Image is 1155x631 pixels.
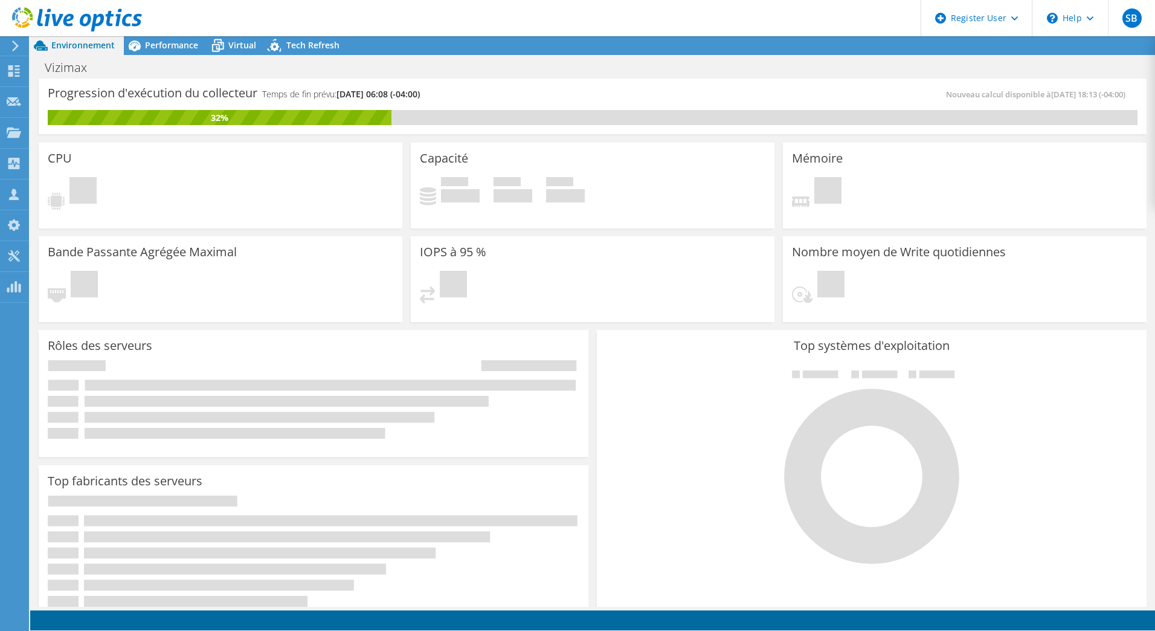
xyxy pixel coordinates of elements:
[946,89,1131,100] span: Nouveau calcul disponible à
[792,152,843,165] h3: Mémoire
[48,339,152,352] h3: Rôles des serveurs
[286,39,339,51] span: Tech Refresh
[606,339,1137,352] h3: Top systèmes d'exploitation
[440,271,467,300] span: En attente
[420,245,486,259] h3: IOPS à 95 %
[69,177,97,207] span: En attente
[228,39,256,51] span: Virtual
[420,152,468,165] h3: Capacité
[48,152,72,165] h3: CPU
[1122,8,1142,28] span: SB
[546,177,573,189] span: Total
[336,88,420,100] span: [DATE] 06:08 (-04:00)
[814,177,841,207] span: En attente
[262,88,420,101] h4: Temps de fin prévu:
[792,245,1006,259] h3: Nombre moyen de Write quotidiennes
[546,189,585,202] h4: 0 Gio
[441,177,468,189] span: Utilisé
[817,271,845,300] span: En attente
[48,474,202,488] h3: Top fabricants des serveurs
[39,61,106,74] h1: Vizimax
[1047,13,1058,24] svg: \n
[51,39,115,51] span: Environnement
[1051,89,1125,100] span: [DATE] 18:13 (-04:00)
[441,189,480,202] h4: 0 Gio
[494,189,532,202] h4: 0 Gio
[48,245,237,259] h3: Bande Passante Agrégée Maximal
[145,39,198,51] span: Performance
[71,271,98,300] span: En attente
[494,177,521,189] span: Espace libre
[48,111,391,125] div: 32%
